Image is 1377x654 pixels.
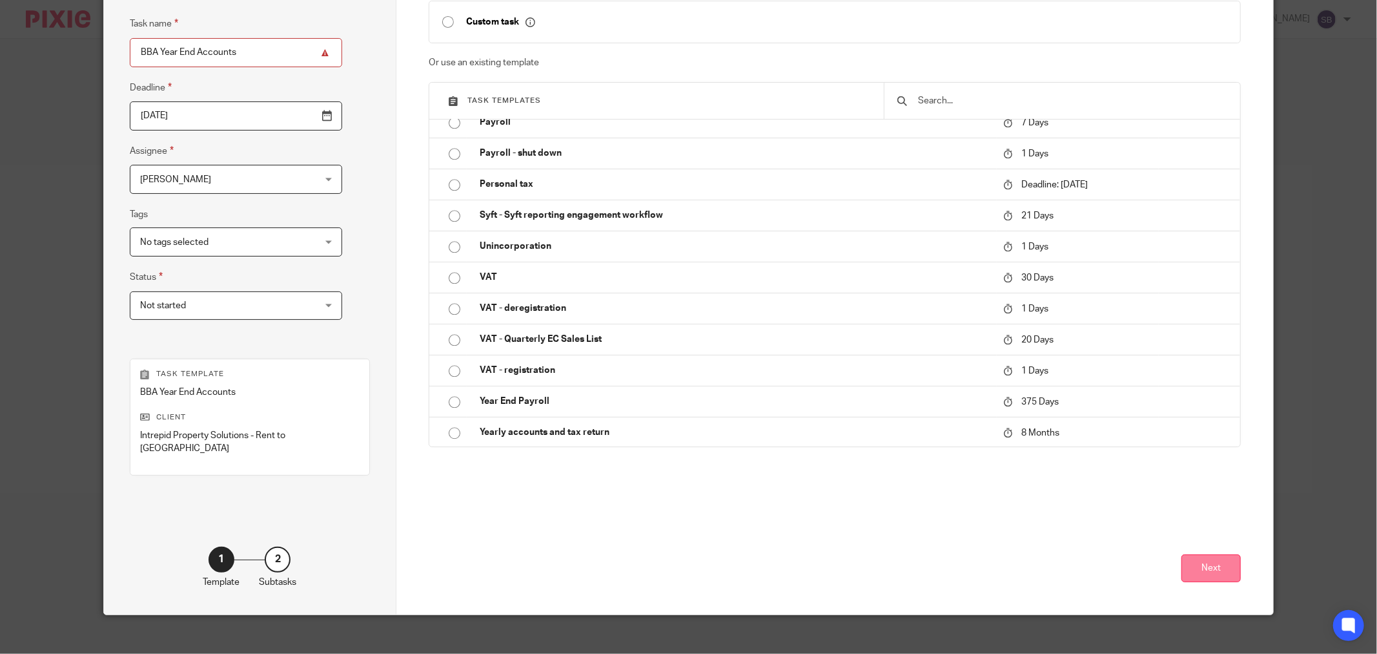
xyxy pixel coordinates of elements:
[1021,397,1059,406] span: 375 Days
[1021,242,1048,251] span: 1 Days
[265,547,291,573] div: 2
[1021,335,1054,344] span: 20 Days
[130,269,163,284] label: Status
[480,364,990,377] p: VAT - registration
[1021,304,1048,313] span: 1 Days
[203,576,240,589] p: Template
[140,412,360,423] p: Client
[130,38,342,67] input: Task name
[467,97,541,104] span: Task templates
[480,302,990,315] p: VAT - deregistration
[480,271,990,284] p: VAT
[1181,554,1241,582] button: Next
[140,386,360,399] p: BBA Year End Accounts
[130,16,178,31] label: Task name
[480,333,990,346] p: VAT - Quarterly EC Sales List
[480,116,990,129] p: Payroll
[480,178,990,191] p: Personal tax
[480,209,990,222] p: Syft - Syft reporting engagement workflow
[1021,149,1048,158] span: 1 Days
[466,16,535,28] p: Custom task
[1021,366,1048,375] span: 1 Days
[130,80,172,95] label: Deadline
[480,395,990,408] p: Year End Payroll
[140,429,360,456] p: Intrepid Property Solutions - Rent to [GEOGRAPHIC_DATA]
[1021,118,1048,127] span: 7 Days
[917,94,1227,108] input: Search...
[140,238,209,247] span: No tags selected
[140,369,360,379] p: Task template
[259,576,296,589] p: Subtasks
[1021,428,1059,438] span: 8 Months
[130,208,148,221] label: Tags
[130,143,174,158] label: Assignee
[130,101,342,131] input: Pick a date
[480,426,990,439] p: Yearly accounts and tax return
[480,240,990,253] p: Unincorporation
[480,147,990,160] p: Payroll - shut down
[140,175,211,184] span: [PERSON_NAME]
[140,301,186,310] span: Not started
[429,56,1241,69] p: Or use an existing template
[209,547,234,573] div: 1
[1021,180,1088,189] span: Deadline: [DATE]
[1021,211,1054,220] span: 21 Days
[1021,273,1054,282] span: 30 Days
